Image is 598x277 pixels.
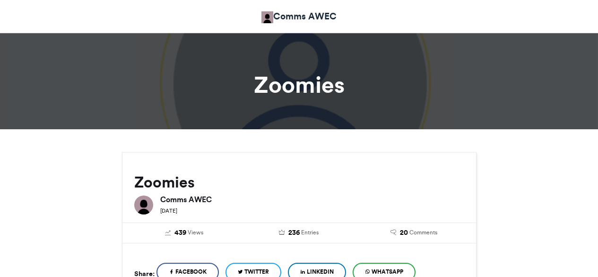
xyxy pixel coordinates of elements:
span: WhatsApp [372,268,403,276]
span: Views [188,228,203,237]
span: Entries [301,228,319,237]
span: Comments [409,228,437,237]
a: 236 Entries [249,228,349,238]
a: 439 Views [134,228,235,238]
a: Comms AWEC [261,9,337,23]
span: 236 [288,228,300,238]
h6: Comms AWEC [160,196,464,203]
span: 439 [174,228,186,238]
a: 20 Comments [364,228,464,238]
span: Twitter [244,268,269,276]
h2: Zoomies [134,174,464,191]
h1: Zoomies [37,73,562,96]
span: LinkedIn [307,268,334,276]
small: [DATE] [160,207,177,214]
span: 20 [400,228,408,238]
span: Facebook [175,268,207,276]
img: Comms AWEC [134,196,153,214]
img: Comms AWEC [261,11,273,23]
